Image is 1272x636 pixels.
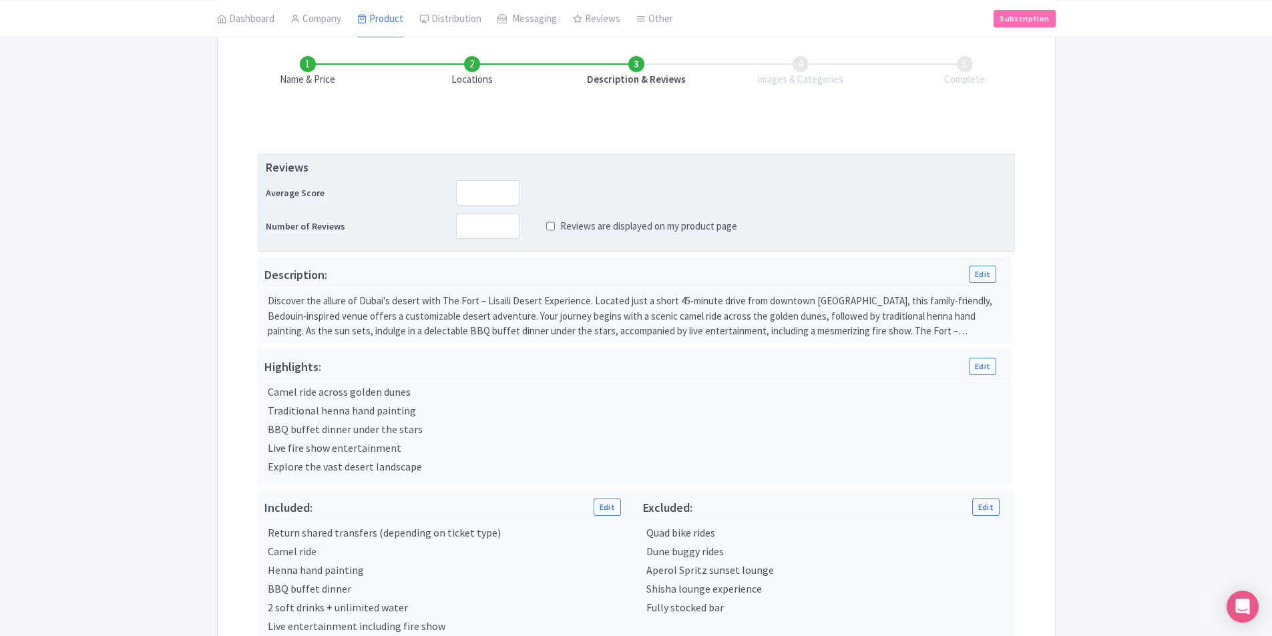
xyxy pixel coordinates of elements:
[883,56,1047,87] li: Complete
[264,267,327,283] span: Description:
[1227,591,1259,623] div: Open Intercom Messenger
[994,9,1055,27] a: Subscription
[268,565,629,577] div: Henna hand painting
[226,56,390,87] li: Name & Price
[646,583,1008,595] div: Shisha lounge experience
[268,424,1004,436] div: BBQ buffet dinner under the stars
[268,602,629,614] div: 2 soft drinks + unlimited water
[594,499,621,516] a: Edit
[268,461,1004,473] div: Explore the vast desert landscape
[560,219,737,234] label: Reviews are displayed on my product page
[268,405,1004,417] div: Traditional henna hand painting
[266,158,1007,176] span: Reviews
[390,56,554,87] li: Locations
[264,500,312,516] div: Included:
[268,583,629,595] div: BBQ buffet dinner
[643,500,692,516] div: Excluded:
[268,527,629,539] div: Return shared transfers (depending on ticket type)
[969,358,996,375] a: Edit
[969,266,996,283] a: Edit
[266,187,325,200] span: Average Score
[646,565,1008,577] div: Aperol Spritz sunset lounge
[268,386,1004,398] div: Camel ride across golden dunes
[718,56,883,87] li: Images & Categories
[554,56,718,87] li: Description & Reviews
[268,294,1004,339] div: Discover the allure of Dubai's desert with The Fort – Lisaili Desert Experience. Located just a s...
[646,546,1008,558] div: Dune buggy rides
[268,621,629,633] div: Live entertainment including fire show
[268,546,629,558] div: Camel ride
[646,602,1008,614] div: Fully stocked bar
[646,527,1008,539] div: Quad bike rides
[264,359,321,375] div: Highlights:
[266,220,345,233] span: Number of Reviews
[972,499,1000,516] a: Edit
[268,442,1004,454] div: Live fire show entertainment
